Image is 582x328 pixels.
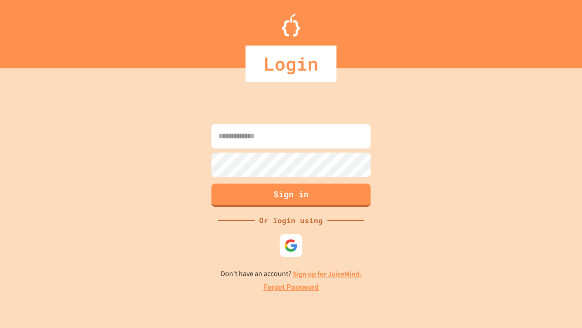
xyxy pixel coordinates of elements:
[263,282,319,293] a: Forgot Password
[211,184,371,207] button: Sign in
[255,215,327,226] div: Or login using
[293,269,362,279] a: Sign up for JuiceMind.
[284,239,298,252] img: google-icon.svg
[282,14,300,36] img: Logo.svg
[246,46,336,82] div: Login
[221,268,362,280] p: Don't have an account?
